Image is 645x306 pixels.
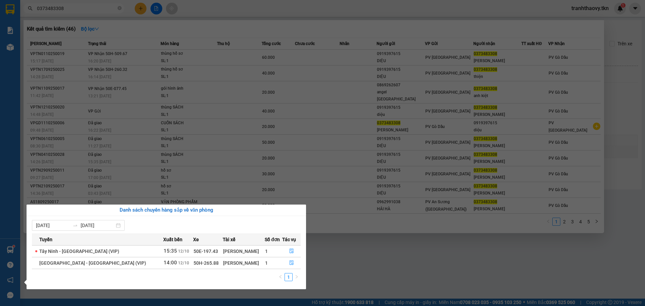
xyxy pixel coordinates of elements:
span: 12/10 [178,249,189,254]
div: [PERSON_NAME] [223,259,264,267]
span: Số đơn [265,236,280,243]
span: Xuất bến [163,236,182,243]
a: 1 [285,273,292,281]
div: [PERSON_NAME] [223,248,264,255]
span: right [295,275,299,279]
input: Đến ngày [81,222,115,229]
span: 50H-265.88 [193,260,219,266]
span: 14:00 [164,260,177,266]
button: file-done [283,258,300,268]
input: Từ ngày [36,222,70,229]
li: Previous Page [276,273,285,281]
div: Danh sách chuyến hàng sắp về văn phòng [32,206,301,214]
span: 12/10 [178,261,189,265]
span: Tuyến [39,236,52,243]
button: right [293,273,301,281]
span: swap-right [73,223,78,228]
span: file-done [289,260,294,266]
span: left [278,275,283,279]
button: file-done [283,246,300,257]
span: Xe [193,236,199,243]
span: to [73,223,78,228]
li: Next Page [293,273,301,281]
span: Tác vụ [282,236,296,243]
span: 1 [265,249,268,254]
span: 50E-197.43 [193,249,218,254]
span: [GEOGRAPHIC_DATA] - [GEOGRAPHIC_DATA] (VIP) [39,260,146,266]
button: left [276,273,285,281]
span: Tài xế [223,236,235,243]
span: file-done [289,249,294,254]
span: 15:35 [164,248,177,254]
span: Tây Ninh - [GEOGRAPHIC_DATA] (VIP) [39,249,119,254]
span: 1 [265,260,268,266]
li: 1 [285,273,293,281]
